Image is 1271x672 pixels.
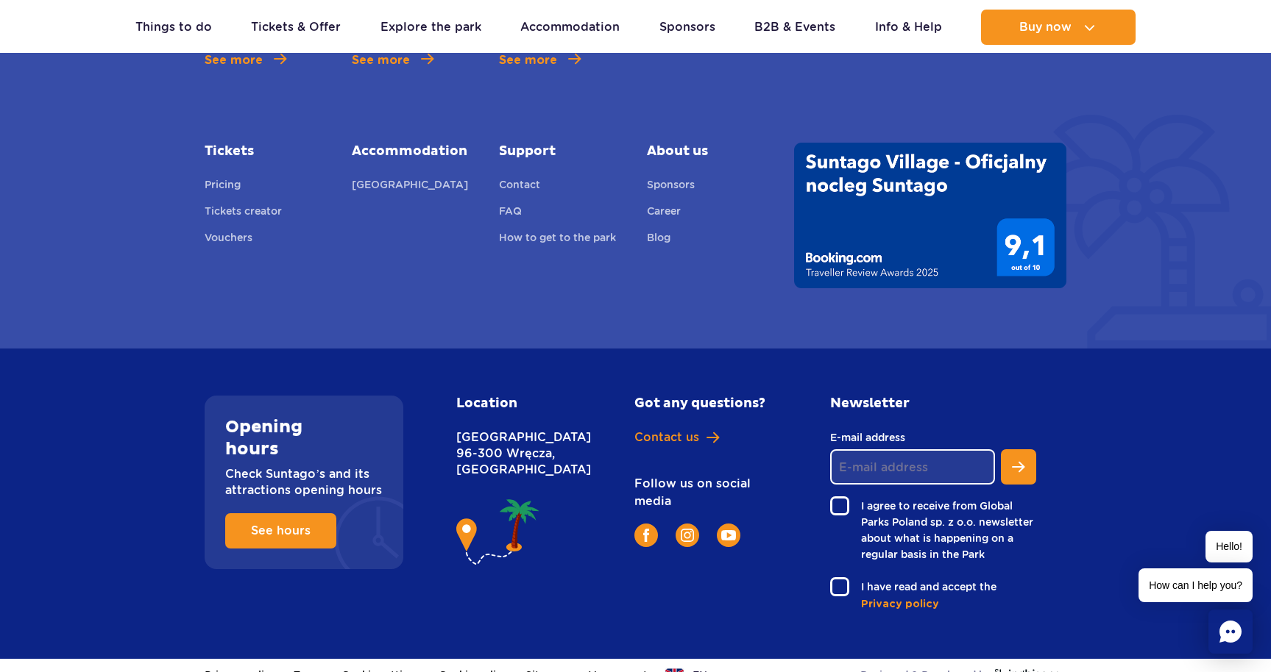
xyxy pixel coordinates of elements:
span: Hello! [1205,531,1253,562]
a: Tickets & Offer [251,10,341,45]
p: [GEOGRAPHIC_DATA] 96-300 Wręcza, [GEOGRAPHIC_DATA] [456,429,570,478]
label: I have read and accept the [830,577,1036,596]
span: See more [205,51,263,69]
a: Contact us [634,429,777,446]
a: Sponsors [647,176,695,197]
img: Instagram [681,529,694,542]
a: Privacy policy [861,596,1036,612]
p: Follow us on social media [634,475,777,510]
label: E-mail address [830,429,995,446]
a: How to get to the park [499,229,616,250]
a: Things to do [135,10,212,45]
span: Contact us [634,429,699,446]
button: Buy now [981,10,1136,45]
span: Privacy policy [861,597,939,612]
div: Chat [1208,610,1253,654]
h2: Opening hours [225,416,383,460]
a: Sponsors [659,10,715,45]
h2: Got any questions? [634,396,777,412]
h2: Newsletter [830,396,1036,412]
a: B2B & Events [754,10,835,45]
a: Accommodation [352,143,477,160]
a: Career [647,203,681,224]
a: See more [205,51,286,69]
span: See hours [251,525,311,537]
img: Traveller Review Awards 2025' od Booking.com dla Suntago Village - wynik 9.1/10 [794,143,1066,288]
a: FAQ [499,203,522,224]
a: Info & Help [875,10,942,45]
a: Contact [499,176,540,197]
a: Explore the park [380,10,481,45]
a: [GEOGRAPHIC_DATA] [352,176,468,197]
a: See more [499,51,581,69]
h2: Location [456,396,570,412]
a: Tickets [205,143,330,160]
a: Support [499,143,624,160]
a: Pricing [205,176,241,197]
a: Tickets creator [205,203,282,224]
a: See more [352,51,433,69]
a: Vouchers [205,229,252,250]
a: Accommodation [520,10,620,45]
input: E-mail address [830,449,995,485]
button: Subscribe to newsletter [1001,449,1036,485]
span: Buy now [1019,21,1072,34]
span: See more [499,51,557,69]
span: See more [352,51,410,69]
a: See hours [225,513,336,548]
p: Check Suntago’s and its attractions opening hours [225,466,383,498]
label: I agree to receive from Global Parks Poland sp. z o.o. newsletter about what is happening on a re... [830,496,1036,562]
span: How can I help you? [1139,568,1253,602]
img: Facebook [643,529,649,542]
a: Blog [647,229,670,250]
span: About us [647,143,772,160]
img: YouTube [721,530,736,540]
